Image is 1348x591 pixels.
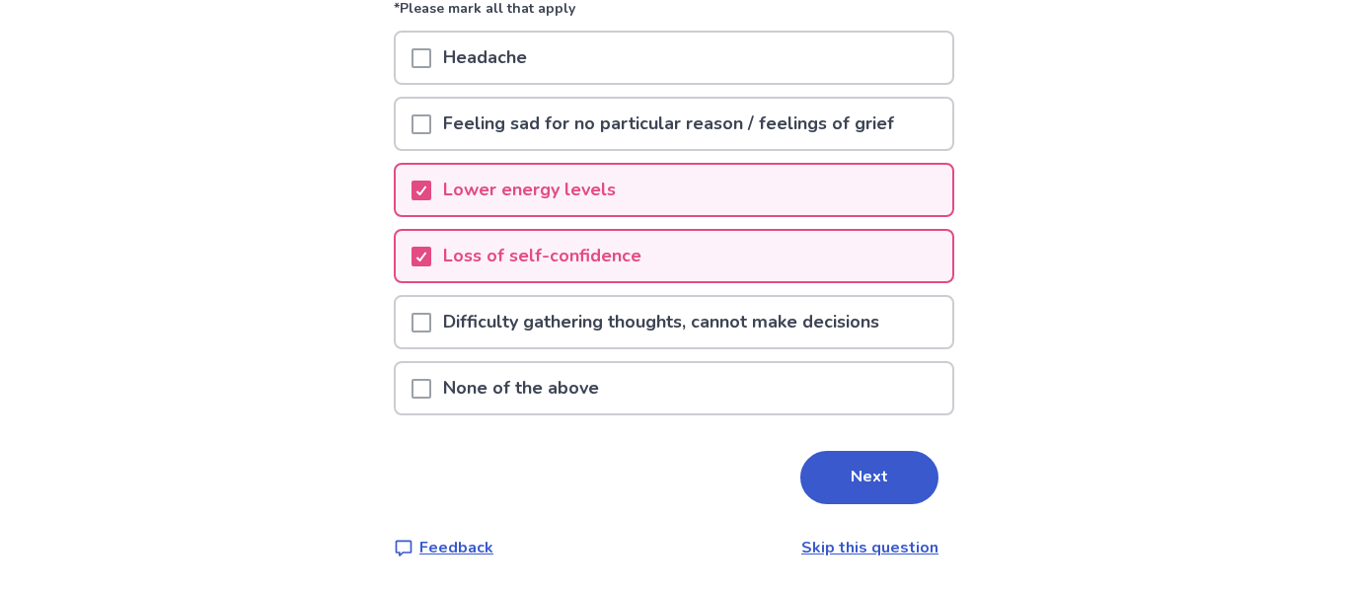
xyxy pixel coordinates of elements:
p: None of the above [431,363,611,413]
p: Difficulty gathering thoughts, cannot make decisions [431,297,891,347]
a: Feedback [394,536,493,559]
a: Skip this question [801,537,938,558]
p: Feedback [419,536,493,559]
p: Lower energy levels [431,165,628,215]
p: Headache [431,33,539,83]
button: Next [800,451,938,504]
p: Loss of self-confidence [431,231,653,281]
p: Feeling sad for no particular reason / feelings of grief [431,99,906,149]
